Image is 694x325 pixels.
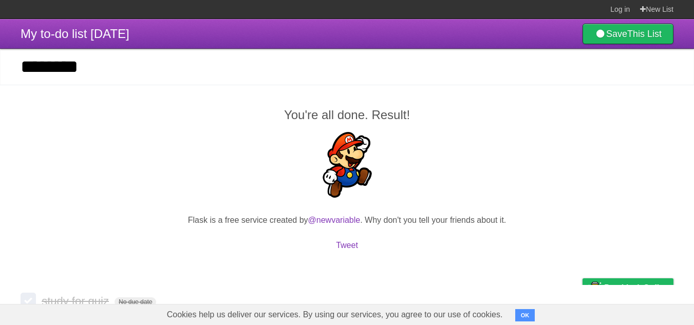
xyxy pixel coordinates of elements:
b: This List [627,29,662,39]
button: OK [515,309,535,321]
a: SaveThis List [583,24,673,44]
span: My to-do list [DATE] [21,27,129,41]
label: Done [21,293,36,308]
span: Cookies help us deliver our services. By using our services, you agree to our use of cookies. [157,304,513,325]
img: Buy me a coffee [588,279,602,296]
p: Flask is a free service created by . Why don't you tell your friends about it. [21,214,673,226]
h2: You're all done. Result! [21,106,673,124]
a: Buy me a coffee [583,278,673,297]
span: No due date [115,297,156,307]
a: @newvariable [308,216,361,224]
a: Tweet [336,241,358,250]
span: Buy me a coffee [604,279,668,297]
img: Super Mario [314,132,380,198]
span: study for quiz [42,295,111,308]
